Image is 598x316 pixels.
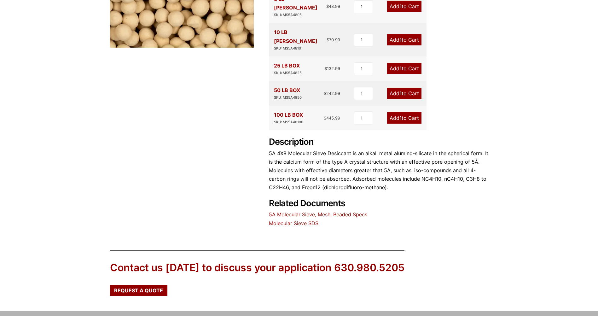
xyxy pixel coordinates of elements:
[110,285,167,296] a: Request a Quote
[274,28,327,51] div: 10 LB [PERSON_NAME]
[387,88,421,99] a: Add1to Cart
[327,37,340,42] bdi: 70.99
[324,66,327,71] span: $
[269,211,367,218] a: 5A Molecular Sieve, Mesh, Beaded Specs
[399,3,402,9] span: 1
[274,95,302,101] div: SKU: MS5A4850
[269,220,318,226] a: Molecular Sieve SDS
[399,90,402,97] span: 1
[387,63,421,74] a: Add1to Cart
[269,149,488,192] p: 5A 4X8 Molecular Sieve Desiccant is an alkali metal alumino-silicate in the spherical form. It is...
[274,70,302,76] div: SKU: MS5A4825
[110,261,404,275] div: Contact us [DATE] to discuss your application 630.980.5205
[399,37,402,43] span: 1
[269,137,488,147] h2: Description
[327,37,329,42] span: $
[387,112,421,124] a: Add1to Cart
[324,91,340,96] bdi: 242.99
[324,66,340,71] bdi: 132.99
[274,45,327,51] div: SKU: MS5A4810
[274,86,302,101] div: 50 LB BOX
[274,12,327,18] div: SKU: MS5A4805
[387,1,421,12] a: Add1to Cart
[114,288,163,293] span: Request a Quote
[326,4,329,9] span: $
[399,65,402,72] span: 1
[324,115,340,120] bdi: 445.99
[387,34,421,45] a: Add1to Cart
[324,91,326,96] span: $
[274,61,302,76] div: 25 LB BOX
[399,115,402,121] span: 1
[326,4,340,9] bdi: 48.99
[324,115,326,120] span: $
[274,111,303,125] div: 100 LB BOX
[274,119,303,125] div: SKU: MS5A48100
